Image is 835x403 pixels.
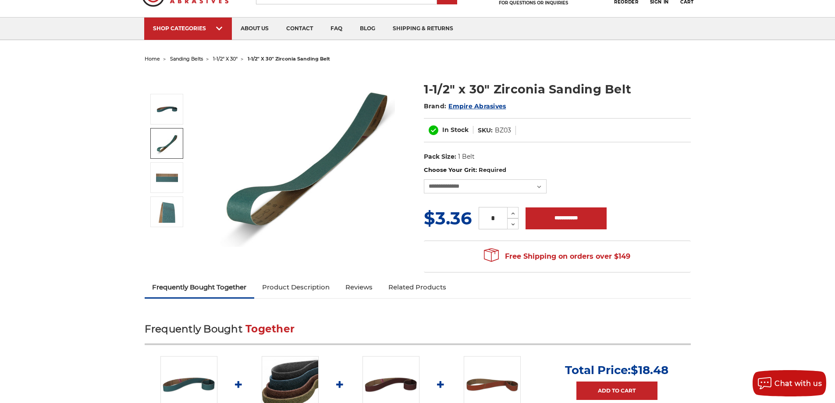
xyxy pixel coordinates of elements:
img: 1-1/2" x 30" Zirc Sanding Belt [156,167,178,189]
span: Brand: [424,102,447,110]
span: $3.36 [424,207,472,229]
a: shipping & returns [384,18,462,40]
span: 1-1/2" x 30" zirconia sanding belt [248,56,330,62]
dd: BZ03 [495,126,511,135]
span: In Stock [442,126,469,134]
a: Frequently Bought Together [145,278,255,297]
label: Choose Your Grit: [424,166,691,175]
img: 1-1/2" x 30" Sanding Belt - Zirconia [220,71,395,247]
span: $18.48 [631,363,668,377]
a: Add to Cart [576,382,657,400]
a: sanding belts [170,56,203,62]
a: faq [322,18,351,40]
a: Product Description [254,278,338,297]
img: 1-1/2" x 30" - Zirconia Sanding Belt [156,201,178,223]
a: 1-1/2" x 30" [213,56,238,62]
small: Required [479,166,506,173]
a: home [145,56,160,62]
a: Related Products [380,278,454,297]
a: contact [277,18,322,40]
h1: 1-1/2" x 30" Zirconia Sanding Belt [424,81,691,98]
span: Together [245,323,295,335]
img: 1-1/2" x 30" Zirconia Sanding Belt [156,132,178,154]
a: about us [232,18,277,40]
img: 1-1/2" x 30" Sanding Belt - Zirconia [156,98,178,120]
dd: 1 Belt [458,152,475,161]
a: blog [351,18,384,40]
span: Free Shipping on orders over $149 [484,248,630,265]
dt: SKU: [478,126,493,135]
dt: Pack Size: [424,152,456,161]
div: SHOP CATEGORIES [153,25,223,32]
span: Chat with us [775,379,822,388]
a: Reviews [338,278,380,297]
span: Frequently Bought [145,323,242,335]
a: Empire Abrasives [448,102,506,110]
p: Total Price: [565,363,668,377]
button: Chat with us [753,370,826,396]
